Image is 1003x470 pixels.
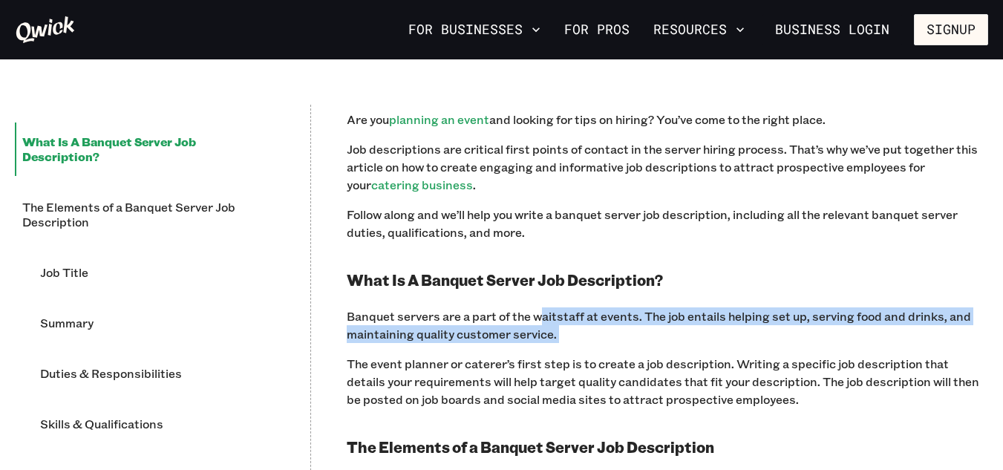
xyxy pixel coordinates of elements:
li: Summary [33,304,275,342]
h2: What Is A Banquet Server Job Description? [347,271,988,290]
button: Signup [914,14,988,45]
li: The Elements of a Banquet Server Job Description [15,188,275,241]
button: Resources [647,17,751,42]
h2: The Elements of a Banquet Server Job Description [347,438,988,457]
a: Business Login [762,14,902,45]
p: Job descriptions are critical first points of contact in the server hiring process. That’s why we... [347,140,988,194]
a: planning an event [389,111,489,127]
p: The event planner or caterer’s first step is to create a job description. Writing a specific job ... [347,355,988,408]
p: Banquet servers are a part of the waitstaff at events. The job entails helping set up, serving fo... [347,307,988,343]
li: Duties & Responsibilities [33,354,275,393]
p: Are you and looking for tips on hiring? You’ve come to the right place. ‍ [347,111,988,128]
button: For Businesses [402,17,546,42]
li: Job Title [33,253,275,292]
li: Skills & Qualifications [33,405,275,443]
p: Follow along and we’ll help you write a banquet server job description, including all the relevan... [347,206,988,241]
a: For Pros [558,17,636,42]
a: catering business [371,177,473,192]
li: What Is A Banquet Server Job Description? [15,123,275,176]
